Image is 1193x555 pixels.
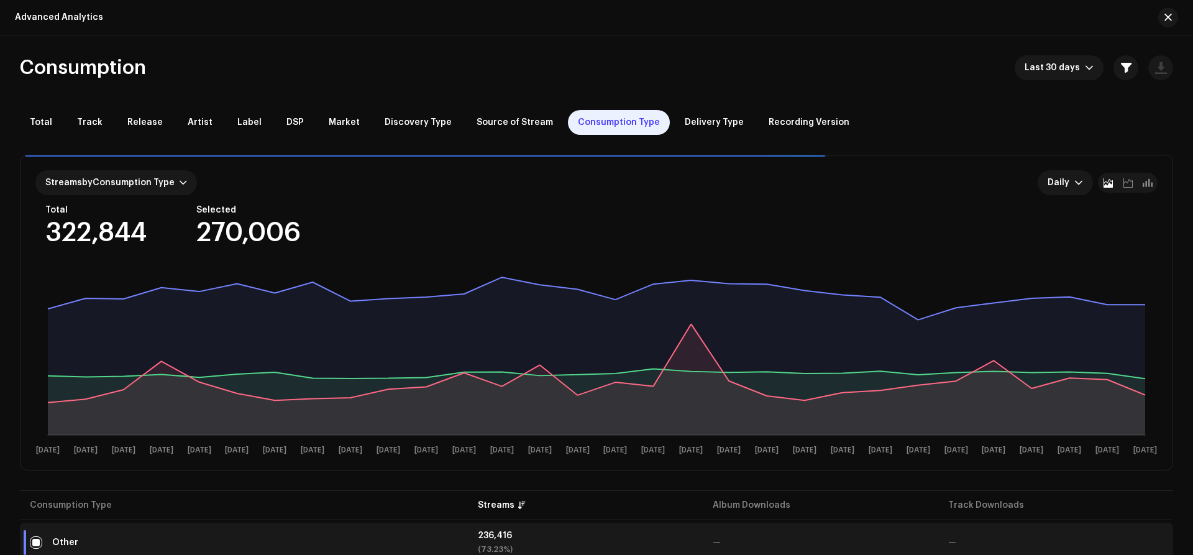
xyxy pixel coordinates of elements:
[982,446,1005,454] text: [DATE]
[1048,170,1074,195] span: Daily
[452,446,476,454] text: [DATE]
[944,446,968,454] text: [DATE]
[1020,446,1043,454] text: [DATE]
[1058,446,1081,454] text: [DATE]
[263,446,286,454] text: [DATE]
[713,538,928,547] div: —
[1095,446,1119,454] text: [DATE]
[339,446,362,454] text: [DATE]
[769,117,849,127] span: Recording Version
[225,446,249,454] text: [DATE]
[377,446,400,454] text: [DATE]
[948,538,1163,547] div: —
[528,446,552,454] text: [DATE]
[603,446,627,454] text: [DATE]
[755,446,779,454] text: [DATE]
[329,117,360,127] span: Market
[793,446,816,454] text: [DATE]
[237,117,262,127] span: Label
[907,446,930,454] text: [DATE]
[685,117,744,127] span: Delivery Type
[188,117,213,127] span: Artist
[286,117,304,127] span: DSP
[566,446,590,454] text: [DATE]
[477,117,553,127] span: Source of Stream
[196,205,301,215] div: Selected
[490,446,514,454] text: [DATE]
[831,446,854,454] text: [DATE]
[385,117,452,127] span: Discovery Type
[578,117,660,127] span: Consumption Type
[641,446,665,454] text: [DATE]
[478,545,693,554] div: (73.23%)
[1074,170,1083,195] div: dropdown trigger
[1085,55,1094,80] div: dropdown trigger
[717,446,741,454] text: [DATE]
[679,446,703,454] text: [DATE]
[869,446,892,454] text: [DATE]
[301,446,324,454] text: [DATE]
[188,446,211,454] text: [DATE]
[414,446,438,454] text: [DATE]
[478,531,693,540] div: 236,416
[1025,55,1085,80] span: Last 30 days
[1133,446,1157,454] text: [DATE]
